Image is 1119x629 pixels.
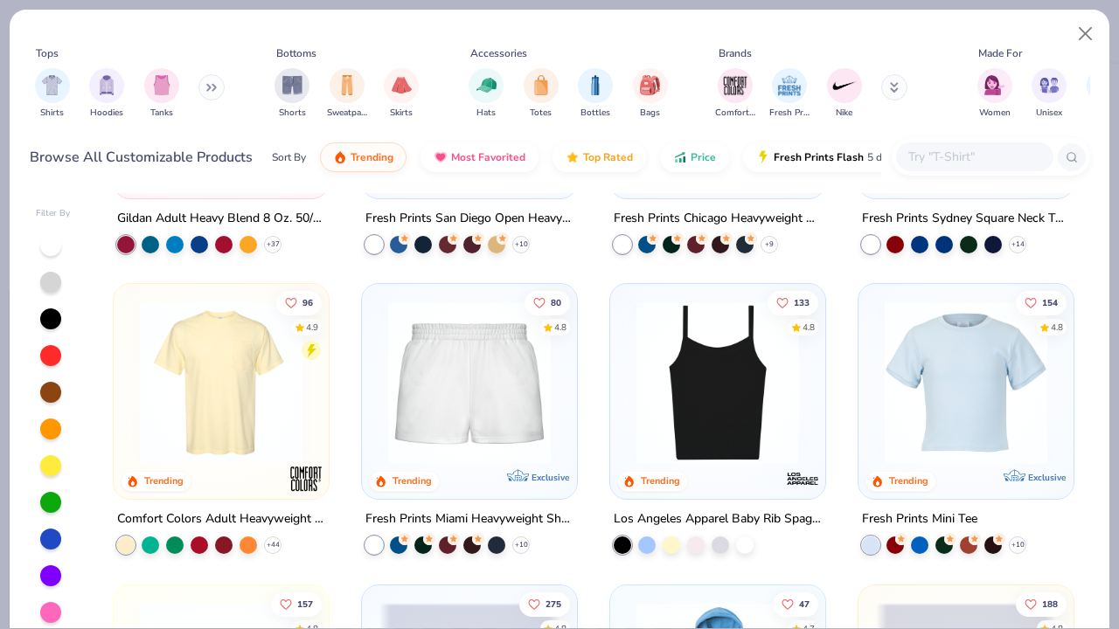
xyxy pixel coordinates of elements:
[365,207,573,229] div: Fresh Prints San Diego Open Heavyweight Sweatpants
[769,107,810,120] span: Fresh Prints
[351,150,393,164] span: Trending
[578,68,613,120] div: filter for Bottles
[862,508,977,530] div: Fresh Prints Mini Tee
[277,291,323,315] button: Like
[1039,75,1060,95] img: Unisex Image
[279,107,306,120] span: Shorts
[628,301,808,464] img: cbf11e79-2adf-4c6b-b19e-3da42613dd1b
[320,142,407,172] button: Trending
[307,321,319,335] div: 4.9
[640,75,659,95] img: Bags Image
[794,299,810,308] span: 133
[719,45,752,61] div: Brands
[553,142,646,172] button: Top Rated
[1051,321,1063,335] div: 4.8
[614,508,822,530] div: Los Angeles Apparel Baby Rib Spaghetti Tank
[272,149,306,165] div: Sort By
[36,45,59,61] div: Tops
[303,299,314,308] span: 96
[867,148,932,168] span: 5 day delivery
[469,68,504,120] button: filter button
[35,68,70,120] button: filter button
[715,68,755,120] div: filter for Comfort Colors
[333,150,347,164] img: trending.gif
[979,107,1011,120] span: Women
[551,299,561,308] span: 80
[272,591,323,616] button: Like
[546,599,561,608] span: 275
[743,142,945,172] button: Fresh Prints Flash5 day delivery
[978,45,1022,61] div: Made For
[30,147,253,168] div: Browse All Customizable Products
[578,68,613,120] button: filter button
[298,599,314,608] span: 157
[392,75,412,95] img: Skirts Image
[267,238,280,249] span: + 37
[1042,599,1058,608] span: 188
[1069,17,1102,51] button: Close
[144,68,179,120] div: filter for Tanks
[384,68,419,120] div: filter for Skirts
[276,45,316,61] div: Bottoms
[756,150,770,164] img: flash.gif
[42,75,62,95] img: Shirts Image
[774,150,864,164] span: Fresh Prints Flash
[525,291,570,315] button: Like
[515,238,528,249] span: + 10
[532,75,551,95] img: Totes Image
[434,150,448,164] img: most_fav.gif
[773,591,818,616] button: Like
[476,75,497,95] img: Hats Image
[633,68,668,120] div: filter for Bags
[327,68,367,120] div: filter for Sweatpants
[1042,299,1058,308] span: 154
[524,68,559,120] div: filter for Totes
[1016,291,1067,315] button: Like
[803,321,815,335] div: 4.8
[1011,540,1024,550] span: + 10
[365,508,573,530] div: Fresh Prints Miami Heavyweight Shorts
[150,107,173,120] span: Tanks
[117,508,325,530] div: Comfort Colors Adult Heavyweight RS Pocket T-Shirt
[267,540,280,550] span: + 44
[530,107,552,120] span: Totes
[862,207,1070,229] div: Fresh Prints Sydney Square Neck Tank Top
[275,68,309,120] div: filter for Shorts
[288,160,323,195] img: Gildan logo
[515,540,528,550] span: + 10
[40,107,64,120] span: Shirts
[907,147,1041,167] input: Try "T-Shirt"
[470,45,527,61] div: Accessories
[288,461,323,496] img: Comfort Colors logo
[420,142,539,172] button: Most Favorited
[831,73,858,99] img: Nike Image
[1027,472,1065,483] span: Exclusive
[36,207,71,220] div: Filter By
[977,68,1012,120] div: filter for Women
[1032,68,1067,120] div: filter for Unisex
[97,75,116,95] img: Hoodies Image
[765,238,774,249] span: + 9
[566,150,580,164] img: TopRated.gif
[117,207,325,229] div: Gildan Adult Heavy Blend 8 Oz. 50/50 Hooded Sweatshirt
[722,73,748,99] img: Comfort Colors Image
[337,75,357,95] img: Sweatpants Image
[519,591,570,616] button: Like
[715,107,755,120] span: Comfort Colors
[384,68,419,120] button: filter button
[35,68,70,120] div: filter for Shirts
[1032,68,1067,120] button: filter button
[89,68,124,120] button: filter button
[379,301,559,464] img: af8dff09-eddf-408b-b5dc-51145765dcf2
[583,150,633,164] span: Top Rated
[640,107,660,120] span: Bags
[1011,238,1024,249] span: + 14
[586,75,605,95] img: Bottles Image
[282,75,302,95] img: Shorts Image
[785,461,820,496] img: Los Angeles Apparel logo
[1036,107,1062,120] span: Unisex
[390,107,413,120] span: Skirts
[327,107,367,120] span: Sweatpants
[152,75,171,95] img: Tanks Image
[614,207,822,229] div: Fresh Prints Chicago Heavyweight Crewneck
